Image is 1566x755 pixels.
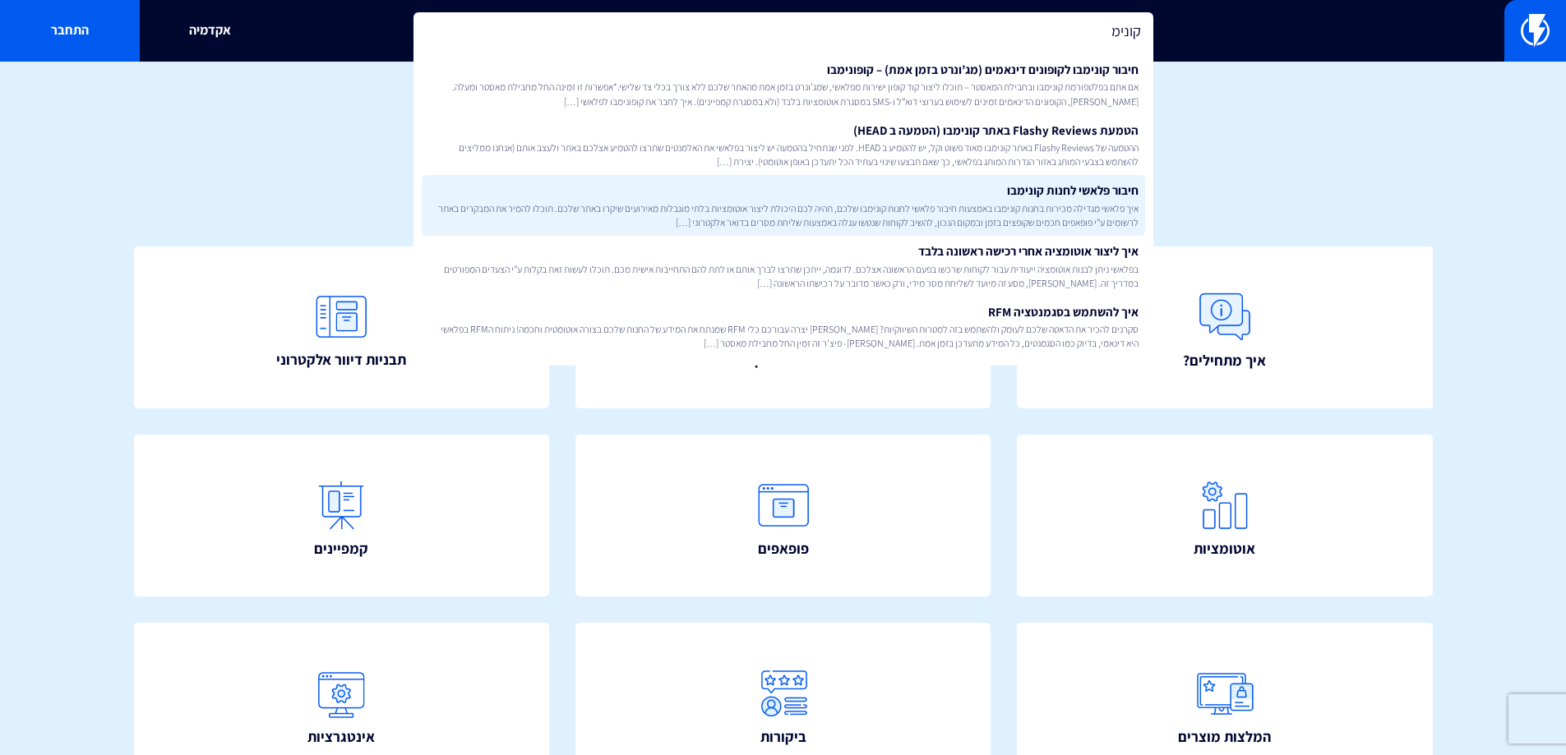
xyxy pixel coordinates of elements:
a: חיבור פלאשי לחנות קונימבואיך פלאשי מגדילה מכירות בחנות קונימבו באמצעות חיבור פלאשי לחנות קונימבו ... [422,175,1145,236]
span: אם אתם בפלטפורמת קונימבו ובחבילת המאסטר – תוכלו ליצור קוד קופון ישירות מפלאשי, שמג’ונרט בזמן אמת ... [428,80,1139,108]
a: הטמעת Flashy Reviews באתר קונימבו (הטמעה ב HEAD)ההטמעה של Flashy Reviews באתר קונימבו מאוד פשוט ו... [422,115,1145,176]
a: פופאפים [575,435,991,597]
a: איך מתחילים? [1017,246,1433,409]
span: ביקורות [760,726,806,748]
span: תבניות דיוור אלקטרוני [276,349,406,371]
span: סקרנים להכיר את הדאטה שלכם לעומק ולהשתמש בזה למטרות השיווקיות? [PERSON_NAME] יצרה עבורכם כלי RFM ... [428,322,1139,350]
span: אוטומציות [1194,538,1255,559]
span: אינטגרציות [307,726,375,748]
span: איך פלאשי מגדילה מכירות בחנות קונימבו באמצעות חיבור פלאשי לחנות קונימבו שלכם, תהיה לכם היכולת ליצ... [428,201,1139,229]
a: איך ליצור אוטומציה אחרי רכישה ראשונה בלבדבפלאשי ניתן לבנות אוטומציה ייעודית עבור לקוחות שרכשו בפע... [422,236,1145,297]
a: איך להשתמש בסגמנטציה RFMסקרנים להכיר את הדאטה שלכם לעומק ולהשתמש בזה למטרות השיווקיות? [PERSON_NA... [422,297,1145,357]
span: איך מתחילים? [1183,350,1266,371]
span: המלצות מוצרים [1178,726,1271,748]
span: בפלאשי ניתן לבנות אוטומציה ייעודית עבור לקוחות שרכשו בפעם הראשונה אצלכם. לדוגמה, ייתכן שתרצו לברך... [428,262,1139,290]
a: תבניות דיוור אלקטרוני [134,246,550,409]
a: חיבור קונימבו לקופונים דינאמים (מג’ונרט בזמן אמת) – קופונימבואם אתם בפלטפורמת קונימבו ובחבילת המא... [422,54,1145,115]
span: ההטמעה של Flashy Reviews באתר קונימבו מאוד פשוט וקל, יש להטמיע ב HEAD. לפני שנתחיל בהטמעה יש ליצו... [428,140,1139,168]
input: חיפוש מהיר... [413,12,1153,50]
h1: איך אפשר לעזור? [25,86,1541,119]
a: אוטומציות [1017,435,1433,597]
span: קמפיינים [314,538,368,559]
a: קמפיינים [134,435,550,597]
span: פופאפים [758,538,809,559]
